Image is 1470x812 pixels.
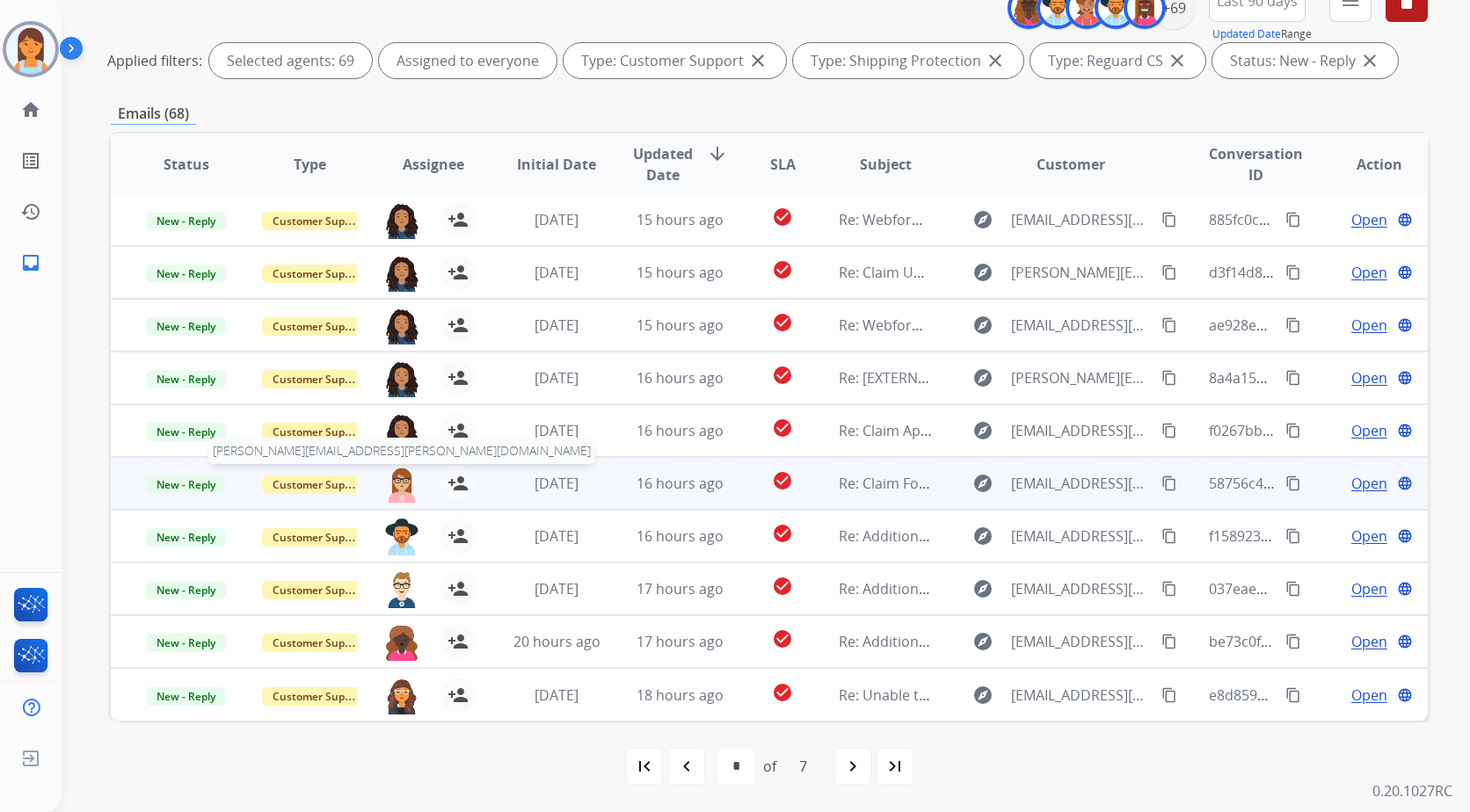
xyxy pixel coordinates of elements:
mat-icon: close [985,50,1006,71]
span: Re: Unable to Locate Contract [839,685,1037,705]
mat-icon: content_copy [1285,528,1301,544]
span: New - Reply [146,528,226,547]
mat-icon: explore [972,685,993,706]
span: SLA [770,154,796,175]
span: Customer Support [262,423,376,441]
span: 15 hours ago [637,210,724,229]
span: Customer Support [262,634,376,652]
img: agent-avatar [384,360,419,397]
span: [EMAIL_ADDRESS][DOMAIN_NAME] [1011,315,1152,336]
span: Open [1351,631,1387,652]
span: [DATE] [535,263,579,282]
mat-icon: content_copy [1285,423,1301,439]
mat-icon: person_add [448,367,469,388]
mat-icon: language [1397,687,1413,703]
button: [PERSON_NAME][EMAIL_ADDRESS][PERSON_NAME][DOMAIN_NAME] [384,466,419,501]
span: 20 hours ago [513,632,600,651]
mat-icon: person_add [448,315,469,336]
mat-icon: content_copy [1285,212,1301,228]
mat-icon: close [1167,50,1188,71]
span: ae928edc-24f3-4fb5-9f42-cdc60308e0f3 [1209,315,1466,335]
mat-icon: check_circle [772,312,793,333]
span: [DATE] [535,526,579,546]
span: Subject [860,154,912,175]
mat-icon: navigate_next [842,756,863,777]
mat-icon: content_copy [1161,634,1177,649]
mat-icon: check_circle [772,365,793,386]
div: Type: Customer Support [564,43,786,78]
mat-icon: language [1397,370,1413,386]
div: 7 [785,749,821,784]
mat-icon: person_add [448,209,469,230]
mat-icon: content_copy [1285,317,1301,333]
div: of [763,756,776,777]
mat-icon: explore [972,526,993,547]
mat-icon: content_copy [1285,634,1301,649]
mat-icon: content_copy [1161,317,1177,333]
span: 15 hours ago [637,263,724,282]
p: 0.20.1027RC [1372,780,1452,801]
span: Open [1351,420,1387,441]
mat-icon: list_alt [20,150,41,171]
span: [DATE] [535,368,579,388]
mat-icon: check_circle [772,628,793,649]
span: [PERSON_NAME][EMAIL_ADDRESS][PERSON_NAME][DOMAIN_NAME] [208,438,595,464]
span: 16 hours ago [637,368,724,388]
mat-icon: check_circle [772,523,793,544]
mat-icon: arrow_downward [707,143,728,164]
span: New - Reply [146,423,226,441]
div: Selected agents: 69 [209,43,372,78]
p: Emails (68) [111,103,196,125]
span: Open [1351,209,1387,230]
span: [EMAIL_ADDRESS][DOMAIN_NAME] [1011,578,1152,599]
mat-icon: person_add [448,685,469,706]
span: Open [1351,262,1387,283]
span: Open [1351,473,1387,494]
span: Updated Date [633,143,693,185]
span: [EMAIL_ADDRESS][DOMAIN_NAME] [1011,631,1152,652]
span: New - Reply [146,370,226,388]
span: 16 hours ago [637,526,724,546]
mat-icon: close [747,50,768,71]
span: [PERSON_NAME][EMAIL_ADDRESS][PERSON_NAME][DOMAIN_NAME] [1011,262,1152,283]
span: New - Reply [146,475,226,494]
mat-icon: person_add [448,262,469,283]
mat-icon: person_add [448,473,469,494]
span: [EMAIL_ADDRESS][DOMAIN_NAME] [1011,526,1152,547]
span: [DATE] [535,579,579,598]
span: 17 hours ago [637,579,724,598]
span: Customer Support [262,212,376,230]
mat-icon: language [1397,317,1413,333]
mat-icon: language [1397,212,1413,228]
span: Open [1351,685,1387,706]
mat-icon: content_copy [1161,581,1177,597]
img: agent-avatar [384,202,419,239]
img: agent-avatar [384,255,419,292]
mat-icon: check_circle [772,417,793,439]
mat-icon: content_copy [1285,370,1301,386]
span: Re: [EXTERNAL] Need to file a claim [839,368,1067,388]
mat-icon: check_circle [772,470,793,491]
mat-icon: language [1397,581,1413,597]
span: New - Reply [146,687,226,706]
div: Type: Reguard CS [1030,43,1205,78]
span: [DATE] [535,315,579,335]
span: Customer Support [262,475,376,494]
mat-icon: person_add [448,631,469,652]
mat-icon: explore [972,315,993,336]
mat-icon: explore [972,209,993,230]
span: 18 hours ago [637,685,724,705]
mat-icon: history [20,201,41,222]
span: Re: Additional Information Needed [839,579,1068,598]
span: Re: Webform from [EMAIL_ADDRESS][DOMAIN_NAME] on [DATE] [839,210,1261,229]
span: [DATE] [535,685,579,705]
span: Customer Support [262,687,376,706]
mat-icon: explore [972,420,993,441]
mat-icon: check_circle [772,576,793,597]
mat-icon: explore [972,473,993,494]
mat-icon: navigate_before [676,756,697,777]
img: agent-avatar [384,413,419,450]
mat-icon: language [1397,265,1413,280]
mat-icon: content_copy [1161,528,1177,544]
span: New - Reply [146,265,226,283]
